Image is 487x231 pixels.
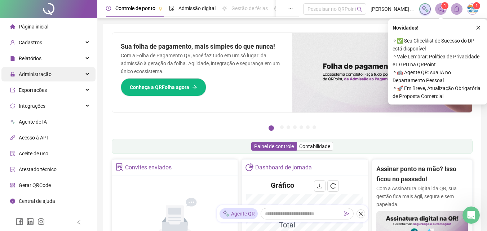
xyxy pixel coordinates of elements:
[245,163,253,171] span: pie-chart
[115,5,155,11] span: Controle de ponto
[462,206,480,224] iframe: Intercom live chat
[10,72,15,77] span: lock
[393,24,419,32] span: Novidades !
[467,4,478,14] img: 5801
[358,211,363,216] span: close
[121,52,284,75] p: Com a Folha de Pagamento QR, você faz tudo em um só lugar: da admissão à geração da folha. Agilid...
[10,183,15,188] span: qrcode
[19,103,45,109] span: Integrações
[10,199,15,204] span: info-circle
[371,5,415,13] span: [PERSON_NAME] - ÁGUAS DO SERTÃO
[299,143,330,149] span: Contabilidade
[222,210,230,218] img: sparkle-icon.fc2bf0ac1784a2077858766a79e2daf3.svg
[19,24,48,30] span: Página inicial
[271,180,294,190] h4: Gráfico
[19,151,48,156] span: Aceite de uso
[269,125,274,131] button: 1
[293,125,297,129] button: 4
[10,135,15,140] span: api
[476,25,481,30] span: close
[19,135,48,141] span: Acesso à API
[169,6,174,11] span: file-done
[421,5,429,13] img: sparkle-icon.fc2bf0ac1784a2077858766a79e2daf3.svg
[300,125,303,129] button: 5
[19,87,47,93] span: Exportações
[10,56,15,61] span: file
[10,103,15,108] span: sync
[475,3,478,8] span: 1
[393,53,483,68] span: ⚬ Vale Lembrar: Política de Privacidade e LGPD na QRPoint
[10,88,15,93] span: export
[393,37,483,53] span: ⚬ ✅ Seu Checklist de Sucesso do DP está disponível
[441,2,448,9] sup: 1
[306,125,310,129] button: 6
[19,55,41,61] span: Relatórios
[274,6,279,11] span: dashboard
[19,40,42,45] span: Cadastros
[453,6,460,12] span: bell
[288,6,293,11] span: ellipsis
[178,5,216,11] span: Admissão digital
[444,3,446,8] span: 1
[287,125,290,129] button: 3
[222,6,227,11] span: sun
[121,78,206,96] button: Conheça a QRFolha agora
[393,84,483,100] span: ⚬ 🚀 Em Breve, Atualização Obrigatória de Proposta Comercial
[192,85,197,90] span: arrow-right
[344,211,349,216] span: send
[19,166,57,172] span: Atestado técnico
[19,182,51,188] span: Gerar QRCode
[19,119,47,125] span: Agente de IA
[220,208,258,219] div: Agente QR
[393,68,483,84] span: ⚬ 🤖 Agente QR: sua IA no Departamento Pessoal
[106,6,111,11] span: clock-circle
[10,24,15,29] span: home
[438,6,444,12] span: notification
[330,183,336,189] span: reload
[255,161,312,174] div: Dashboard de jornada
[10,167,15,172] span: solution
[292,33,473,112] img: banner%2F8d14a306-6205-4263-8e5b-06e9a85ad873.png
[37,218,45,225] span: instagram
[10,151,15,156] span: audit
[357,6,362,12] span: search
[317,183,323,189] span: download
[10,40,15,45] span: user-add
[254,143,294,149] span: Painel de controle
[376,164,468,185] h2: Assinar ponto na mão? Isso ficou no passado!
[16,218,23,225] span: facebook
[158,6,163,11] span: pushpin
[125,161,172,174] div: Convites enviados
[130,83,189,91] span: Conheça a QRFolha agora
[473,2,480,9] sup: Atualize o seu contato no menu Meus Dados
[116,163,123,171] span: solution
[313,125,316,129] button: 7
[19,71,52,77] span: Administração
[27,218,34,225] span: linkedin
[76,220,81,225] span: left
[121,41,284,52] h2: Sua folha de pagamento, mais simples do que nunca!
[376,185,468,208] p: Com a Assinatura Digital da QR, sua gestão fica mais ágil, segura e sem papelada.
[280,125,284,129] button: 2
[231,5,268,11] span: Gestão de férias
[19,198,55,204] span: Central de ajuda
